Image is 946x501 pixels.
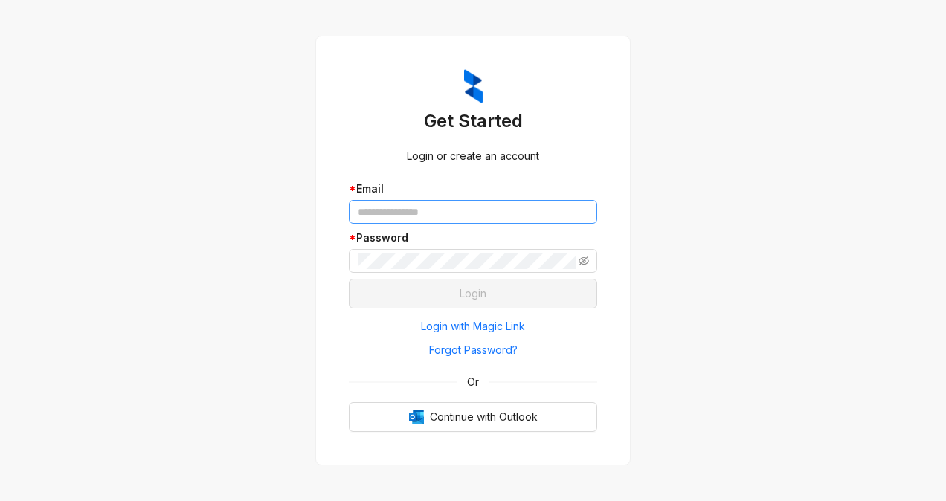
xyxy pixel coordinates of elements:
button: OutlookContinue with Outlook [349,402,597,432]
button: Login with Magic Link [349,314,597,338]
button: Login [349,279,597,308]
img: ZumaIcon [464,69,483,103]
span: Login with Magic Link [421,318,525,334]
div: Login or create an account [349,148,597,164]
span: eye-invisible [579,256,589,266]
span: Or [457,374,489,390]
span: Forgot Password? [429,342,518,358]
button: Forgot Password? [349,338,597,362]
h3: Get Started [349,109,597,133]
div: Email [349,181,597,197]
div: Password [349,230,597,246]
span: Continue with Outlook [430,409,538,425]
img: Outlook [409,410,424,424]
